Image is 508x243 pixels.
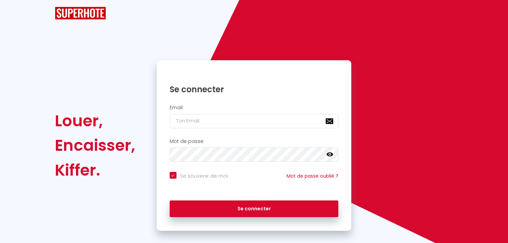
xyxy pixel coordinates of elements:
a: Mot de passe oublié ? [287,173,338,179]
h2: Mot de passe [170,139,339,144]
div: Kiffer. [55,158,135,182]
input: Ton Email [170,114,339,128]
div: Encaisser, [55,133,135,158]
div: Louer, [55,109,135,133]
img: SuperHote logo [55,7,106,19]
button: Se connecter [170,200,339,217]
h1: Se connecter [170,84,339,95]
h2: Email [170,105,339,111]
